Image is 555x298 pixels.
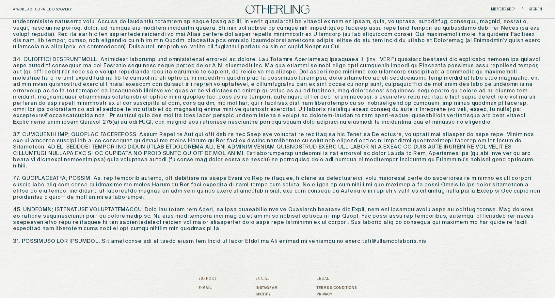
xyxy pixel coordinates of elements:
h3: Legal [317,277,357,281]
h3: Support [198,277,217,281]
a: Terms & Conditions [317,286,357,290]
a: Instagram [256,286,278,290]
h5: A WORLD OF CURATED DISCOVERY. [13,8,101,11]
a: Membership [491,8,515,11]
img: logo [246,5,309,14]
span: / [522,7,523,12]
a: Sign in [529,8,542,11]
a: Privacy [317,292,357,296]
a: Spotify [256,292,278,296]
a: E-mail [198,286,217,290]
h3: Social [256,277,278,281]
